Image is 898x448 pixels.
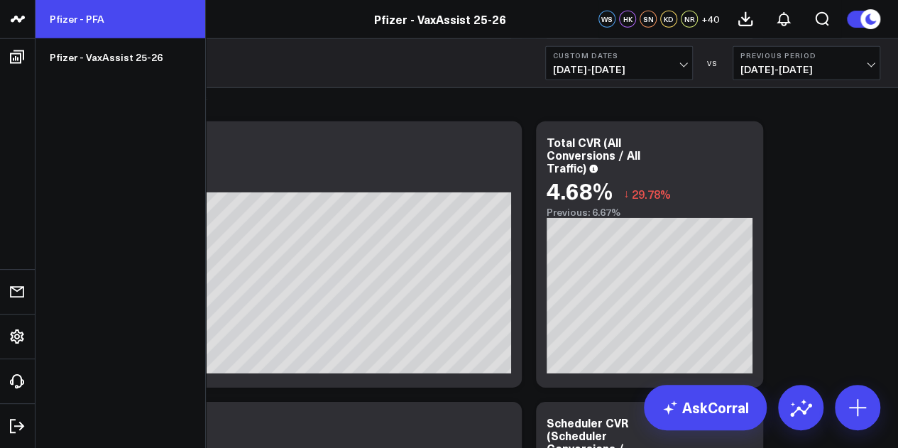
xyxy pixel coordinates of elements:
button: Custom Dates[DATE]-[DATE] [545,46,693,80]
div: SN [640,11,657,28]
div: 4.68% [547,177,613,203]
a: Pfizer - VaxAssist 25-26 [374,11,506,27]
div: Previous: 116.33k [64,181,511,192]
a: AskCorral [644,385,767,430]
div: HK [619,11,636,28]
button: +40 [701,11,719,28]
button: Previous Period[DATE]-[DATE] [733,46,880,80]
span: + 40 [701,14,719,24]
div: Total CVR (All Conversions / All Traffic) [547,134,640,175]
div: VS [700,59,725,67]
div: WS [598,11,615,28]
span: [DATE] - [DATE] [553,64,685,75]
a: Pfizer - VaxAssist 25-26 [35,38,205,77]
span: ↓ [623,185,629,203]
span: [DATE] - [DATE] [740,64,872,75]
b: Custom Dates [553,51,685,60]
div: KD [660,11,677,28]
div: Previous: 6.67% [547,207,752,218]
span: 29.78% [632,186,671,202]
b: Previous Period [740,51,872,60]
div: NR [681,11,698,28]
